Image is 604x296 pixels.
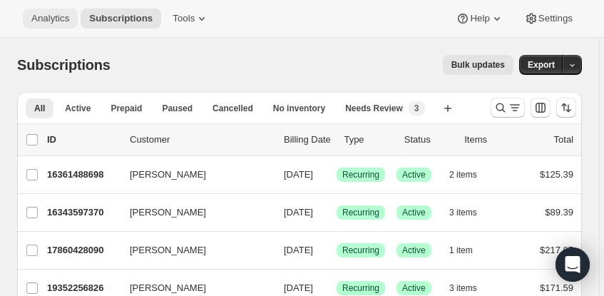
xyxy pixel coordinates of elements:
span: [PERSON_NAME] [130,205,206,220]
p: Total [554,133,573,147]
p: Status [404,133,453,147]
div: 16361488698[PERSON_NAME][DATE]SuccessRecurringSuccessActive2 items$125.39 [47,165,573,185]
button: Customize table column order and visibility [531,98,551,118]
span: All [34,103,45,114]
span: Needs Review [345,103,403,114]
span: Active [402,207,426,218]
span: Cancelled [213,103,253,114]
span: [DATE] [284,169,313,180]
button: Subscriptions [81,9,161,29]
span: $171.59 [540,282,573,293]
p: ID [47,133,118,147]
span: Subscriptions [17,57,111,73]
span: $89.39 [545,207,573,218]
span: $125.39 [540,169,573,180]
div: 16343597370[PERSON_NAME][DATE]SuccessRecurringSuccessActive3 items$89.39 [47,203,573,223]
button: [PERSON_NAME] [121,239,264,262]
span: Subscriptions [89,13,153,24]
p: 16343597370 [47,205,118,220]
span: Recurring [342,282,379,294]
span: 3 items [449,282,477,294]
span: 2 items [449,169,477,180]
span: Recurring [342,245,379,256]
span: [DATE] [284,282,313,293]
span: [PERSON_NAME] [130,168,206,182]
button: Tools [164,9,217,29]
button: Analytics [23,9,78,29]
button: Create new view [436,98,459,118]
div: 17860428090[PERSON_NAME][DATE]SuccessRecurringSuccessActive1 item$217.87 [47,240,573,260]
span: Analytics [31,13,69,24]
span: 3 [414,103,419,114]
p: Billing Date [284,133,332,147]
span: Prepaid [111,103,142,114]
span: Active [402,282,426,294]
span: Paused [162,103,193,114]
div: Items [464,133,513,147]
span: [PERSON_NAME] [130,243,206,257]
span: Bulk updates [451,59,505,71]
p: 16361488698 [47,168,118,182]
p: 19352256826 [47,281,118,295]
span: Recurring [342,207,379,218]
span: Export [528,59,555,71]
span: [DATE] [284,245,313,255]
span: [PERSON_NAME] [130,281,206,295]
div: Type [344,133,392,147]
span: Tools [173,13,195,24]
button: Search and filter results [491,98,525,118]
button: 2 items [449,165,493,185]
span: [DATE] [284,207,313,218]
button: Help [447,9,512,29]
span: Active [402,245,426,256]
button: 1 item [449,240,488,260]
p: 17860428090 [47,243,118,257]
span: Active [402,169,426,180]
span: 3 items [449,207,477,218]
span: Settings [538,13,573,24]
button: [PERSON_NAME] [121,163,264,186]
span: No inventory [273,103,325,114]
div: Open Intercom Messenger [556,247,590,282]
button: Bulk updates [443,55,513,75]
span: $217.87 [540,245,573,255]
span: Recurring [342,169,379,180]
button: 3 items [449,203,493,223]
button: Settings [516,9,581,29]
p: Customer [130,133,272,147]
button: Export [519,55,563,75]
span: Active [65,103,91,114]
button: [PERSON_NAME] [121,201,264,224]
span: 1 item [449,245,473,256]
button: Sort the results [556,98,576,118]
span: Help [470,13,489,24]
div: IDCustomerBilling DateTypeStatusItemsTotal [47,133,573,147]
